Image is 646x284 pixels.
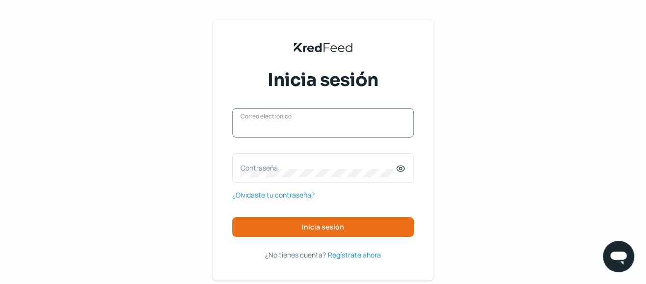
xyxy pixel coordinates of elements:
span: Inicia sesión [268,68,378,92]
span: ¿No tienes cuenta? [265,250,326,259]
label: Correo electrónico [241,112,396,120]
span: Inicia sesión [302,224,344,230]
label: Contraseña [241,163,396,172]
a: Regístrate ahora [328,249,381,261]
button: Inicia sesión [232,217,414,237]
img: chatIcon [609,247,628,266]
a: ¿Olvidaste tu contraseña? [232,189,315,201]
